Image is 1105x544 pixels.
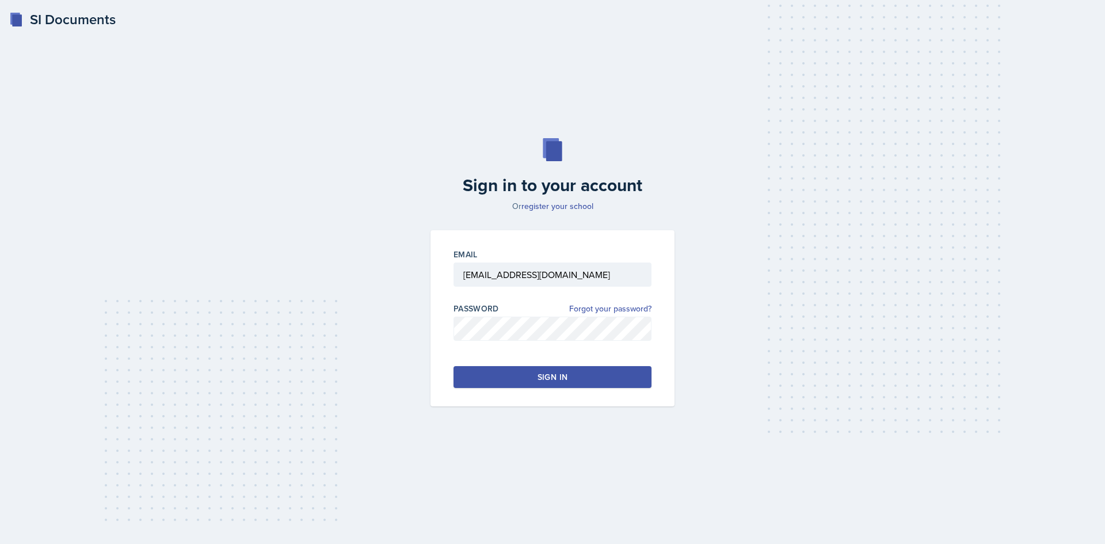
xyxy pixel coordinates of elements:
a: Forgot your password? [569,303,651,315]
a: SI Documents [9,9,116,30]
input: Email [454,263,651,287]
p: Or [424,200,681,212]
label: Email [454,249,478,260]
button: Sign in [454,366,651,388]
label: Password [454,303,499,314]
div: Sign in [538,371,567,383]
h2: Sign in to your account [424,175,681,196]
a: register your school [521,200,593,212]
